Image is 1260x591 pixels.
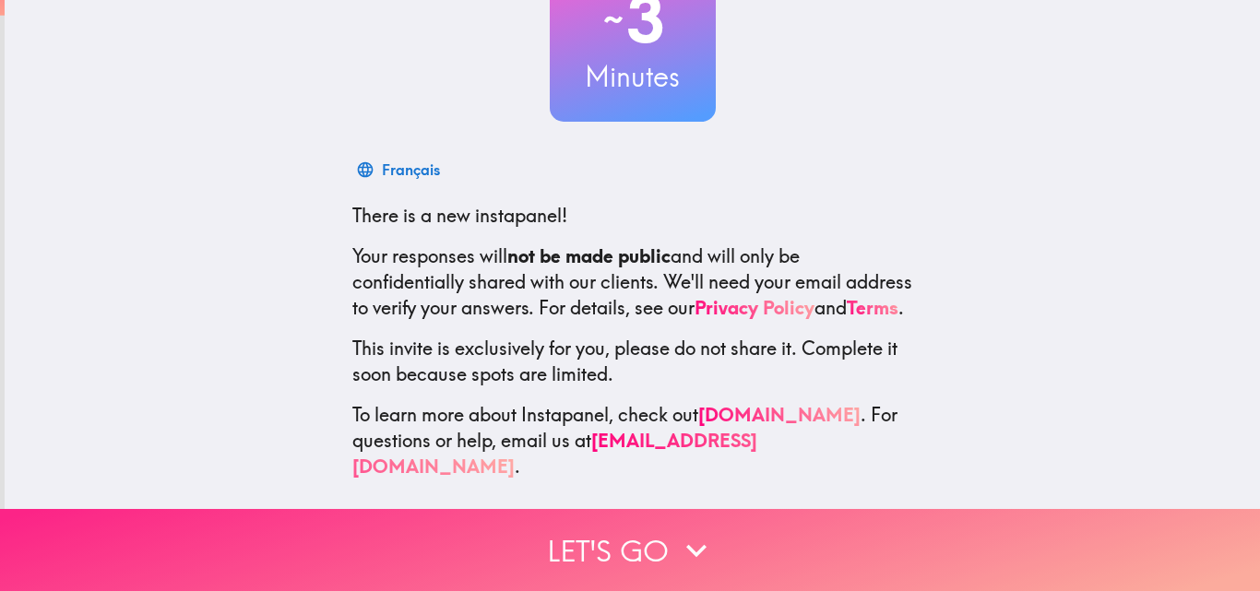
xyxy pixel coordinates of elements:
[352,429,757,478] a: [EMAIL_ADDRESS][DOMAIN_NAME]
[352,336,913,387] p: This invite is exclusively for you, please do not share it. Complete it soon because spots are li...
[507,244,671,267] b: not be made public
[382,157,440,183] div: Français
[695,296,814,319] a: Privacy Policy
[352,243,913,321] p: Your responses will and will only be confidentially shared with our clients. We'll need your emai...
[352,151,447,188] button: Français
[550,57,716,96] h3: Minutes
[847,296,898,319] a: Terms
[698,403,861,426] a: [DOMAIN_NAME]
[352,204,567,227] span: There is a new instapanel!
[352,402,913,479] p: To learn more about Instapanel, check out . For questions or help, email us at .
